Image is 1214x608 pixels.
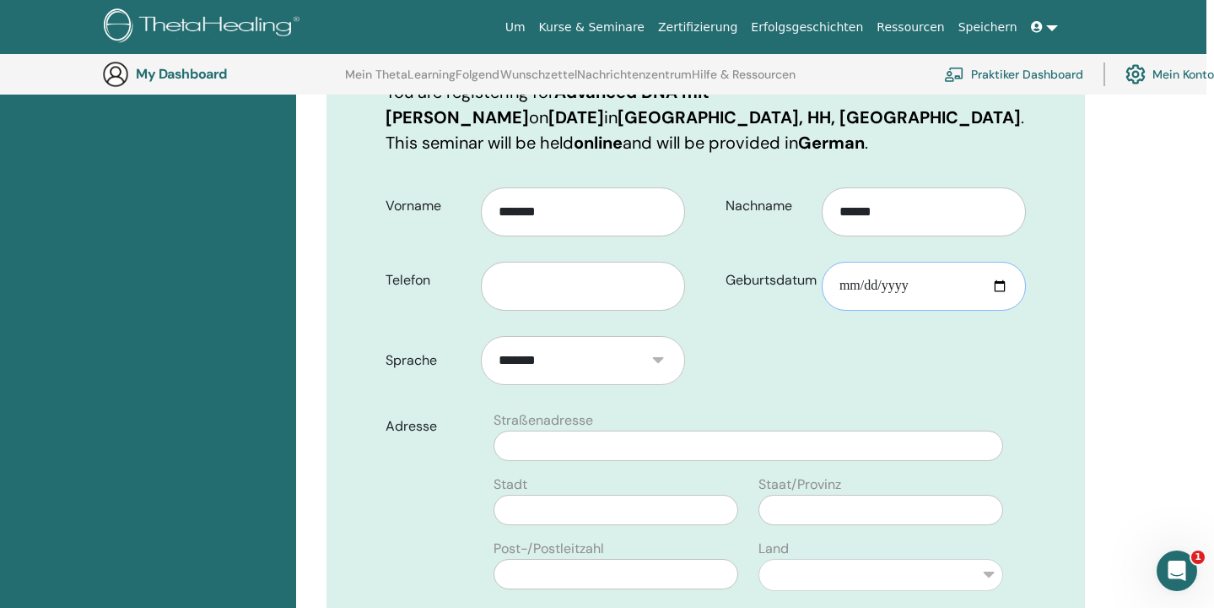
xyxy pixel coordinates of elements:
b: Advanced DNA mit [PERSON_NAME] [386,81,710,128]
label: Sprache [373,345,482,377]
span: 1 [1191,551,1205,564]
img: generic-user-icon.jpg [102,61,129,88]
a: Mein ThetaLearning [345,68,456,95]
label: Vorname [373,190,482,222]
a: Ressourcen [870,12,951,43]
label: Stadt [494,475,527,495]
a: Um [499,12,532,43]
b: [GEOGRAPHIC_DATA], HH, [GEOGRAPHIC_DATA] [618,106,1021,128]
b: online [574,132,623,154]
img: logo.png [104,8,305,46]
label: Nachname [713,190,822,222]
a: Praktiker Dashboard [944,56,1083,93]
label: Straßenadresse [494,410,593,431]
a: Nachrichtenzentrum [577,68,692,95]
label: Post-/Postleitzahl [494,539,604,559]
a: Hilfe & Ressourcen [692,68,796,95]
a: Folgend [456,68,499,95]
p: You are registering for on in . This seminar will be held and will be provided in . [386,79,1026,155]
label: Adresse [373,410,484,442]
label: Geburtsdatum [713,264,822,296]
label: Staat/Provinz [758,475,841,495]
label: Telefon [373,264,482,296]
img: chalkboard-teacher.svg [944,67,964,82]
h3: My Dashboard [136,66,305,82]
a: Kurse & Seminare [532,12,651,43]
img: cog.svg [1125,60,1146,89]
a: Erfolgsgeschichten [744,12,870,43]
label: Land [758,539,789,559]
iframe: Intercom live chat [1157,551,1197,591]
b: German [798,132,865,154]
a: Mein Konto [1125,56,1214,93]
a: Wunschzettel [500,68,577,95]
a: Zertifizierung [651,12,744,43]
b: [DATE] [548,106,604,128]
a: Speichern [952,12,1024,43]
